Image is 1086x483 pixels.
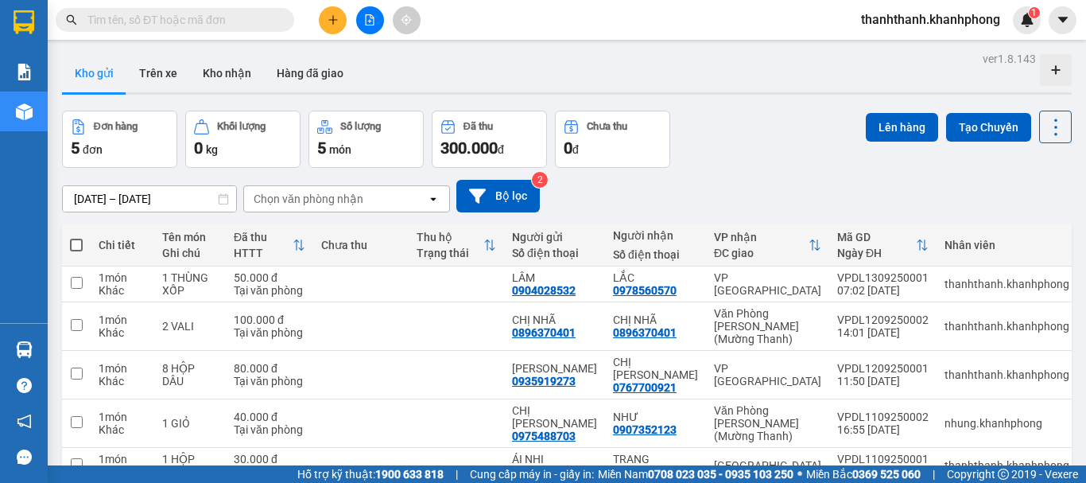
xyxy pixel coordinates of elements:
[470,465,594,483] span: Cung cấp máy in - giấy in:
[613,284,677,297] div: 0978560570
[456,180,540,212] button: Bộ lọc
[648,468,793,481] strong: 0708 023 035 - 0935 103 250
[99,411,146,423] div: 1 món
[512,404,597,430] div: CHỊ UYÊN
[234,375,305,388] div: Tại văn phòng
[806,465,921,483] span: Miền Bắc
[264,54,356,92] button: Hàng đã giao
[613,411,698,423] div: NHƯ
[308,111,424,168] button: Số lượng5món
[162,362,218,388] div: 8 HỘP DÂU
[319,6,347,34] button: plus
[62,54,126,92] button: Kho gửi
[1020,13,1034,27] img: icon-new-feature
[944,320,1069,333] div: thanhthanh.khanhphong
[555,111,670,168] button: Chưa thu0đ
[99,314,146,326] div: 1 món
[234,326,305,339] div: Tại văn phòng
[1040,54,1072,86] div: Tạo kho hàng mới
[613,271,698,284] div: LẮC
[162,320,218,333] div: 2 VALI
[226,224,313,267] th: Toggle SortBy
[99,239,146,251] div: Chi tiết
[1031,7,1037,18] span: 1
[837,231,916,243] div: Mã GD
[94,121,138,132] div: Đơn hàng
[512,314,597,326] div: CHỊ NHÃ
[946,113,1031,142] button: Tạo Chuyến
[364,14,375,25] span: file-add
[99,423,146,436] div: Khác
[837,465,929,478] div: 10:14 [DATE]
[62,111,177,168] button: Đơn hàng5đơn
[99,453,146,465] div: 1 món
[837,314,929,326] div: VPDL1209250002
[512,247,597,259] div: Số điện thoại
[234,453,305,465] div: 30.000 đ
[613,453,698,465] div: TRANG
[498,143,504,156] span: đ
[217,121,266,132] div: Khối lượng
[837,453,929,465] div: VPDL1109250001
[427,193,440,205] svg: open
[463,121,493,132] div: Đã thu
[190,54,264,92] button: Kho nhận
[234,231,293,243] div: Đã thu
[356,6,384,34] button: file-add
[254,191,363,207] div: Chọn văn phòng nhận
[401,14,412,25] span: aim
[572,143,579,156] span: đ
[933,465,935,483] span: |
[512,271,597,284] div: LÂM
[848,10,1013,29] span: thanhthanh.khanhphong
[983,50,1036,68] div: ver 1.8.143
[162,271,218,297] div: 1 THÙNG XỐP
[852,468,921,481] strong: 0369 525 060
[613,248,698,261] div: Số điện thoại
[512,284,576,297] div: 0904028532
[837,271,929,284] div: VPDL1309250001
[234,247,293,259] div: HTTT
[71,138,80,158] span: 5
[944,368,1069,381] div: thanhthanh.khanhphong
[162,247,218,259] div: Ghi chú
[512,453,597,465] div: ÁI NHI
[837,423,929,436] div: 16:55 [DATE]
[99,284,146,297] div: Khác
[837,247,916,259] div: Ngày ĐH
[598,465,793,483] span: Miền Nam
[126,54,190,92] button: Trên xe
[329,143,351,156] span: món
[706,224,829,267] th: Toggle SortBy
[234,465,305,478] div: Tại văn phòng
[417,247,483,259] div: Trạng thái
[456,465,458,483] span: |
[317,138,326,158] span: 5
[512,231,597,243] div: Người gửi
[432,111,547,168] button: Đã thu300.000đ
[99,362,146,375] div: 1 món
[66,14,77,25] span: search
[714,271,821,297] div: VP [GEOGRAPHIC_DATA]
[16,341,33,358] img: warehouse-icon
[1049,6,1076,34] button: caret-down
[837,411,929,423] div: VPDL1109250002
[63,186,236,212] input: Select a date range.
[829,224,937,267] th: Toggle SortBy
[613,314,698,326] div: CHỊ NHÃ
[234,284,305,297] div: Tại văn phòng
[99,326,146,339] div: Khác
[714,247,809,259] div: ĐC giao
[837,362,929,375] div: VPDL1209250001
[512,465,576,478] div: 0905671402
[16,103,33,120] img: warehouse-icon
[297,465,444,483] span: Hỗ trợ kỹ thuật:
[17,450,32,465] span: message
[714,459,821,472] div: [GEOGRAPHIC_DATA]
[613,465,677,478] div: 0773583431
[234,314,305,326] div: 100.000 đ
[837,284,929,297] div: 07:02 [DATE]
[17,414,32,429] span: notification
[714,231,809,243] div: VP nhận
[532,172,548,188] sup: 2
